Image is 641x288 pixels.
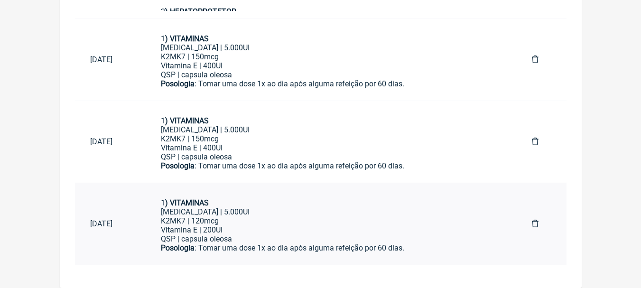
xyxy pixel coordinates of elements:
[161,216,502,234] div: K2MK7 | 120mcg Vitamina E | 200UI
[161,134,502,152] div: K2MK7 | 150mcg Vitamina E | 400UI
[161,79,195,88] strong: Posologia
[161,161,195,170] strong: Posologia
[161,34,502,43] div: 1
[161,43,502,52] div: [MEDICAL_DATA] | 5.000UI
[161,79,502,89] div: : Tomar uma dose 1x ao dia após alguma refeição por 60 dias. ㅤㅤ
[161,7,502,16] div: 2
[165,116,209,125] strong: ) VITAMINAS
[161,116,502,125] div: 1
[165,34,209,43] strong: ) VITAMINAS
[161,243,502,253] div: : Tomar uma dose 1x ao dia após alguma refeição por 60 dias. ㅤㅤ
[75,47,146,72] a: [DATE]
[146,109,517,175] a: 1) VITAMINAS[MEDICAL_DATA] | 5.000UIK2MK7 | 150mcgVitamina E | 400UIQSP | capsula oleosaPosologia...
[165,198,209,207] strong: ) VITAMINAS
[161,198,502,207] div: 1
[161,207,502,216] div: [MEDICAL_DATA] | 5.000UI
[161,152,502,161] div: QSP | capsula oleosa
[161,125,502,134] div: [MEDICAL_DATA] | 5.000UI
[75,212,146,236] a: [DATE]
[161,52,502,70] div: K2MK7 | 150mcg Vitamina E | 400UI
[161,161,502,171] div: : Tomar uma dose 1x ao dia após alguma refeição por 60 dias. ㅤㅤ
[146,27,517,93] a: 1) VITAMINAS[MEDICAL_DATA] | 5.000UIK2MK7 | 150mcgVitamina E | 400UIQSP | capsula oleosaPosologia...
[161,243,195,252] strong: Posologia
[146,191,517,257] a: 1) VITAMINAS[MEDICAL_DATA] | 5.000UIK2MK7 | 120mcgVitamina E | 200UIQSP | capsula oleosaPosologia...
[161,70,502,79] div: QSP | capsula oleosa
[75,130,146,154] a: [DATE]
[161,234,502,243] div: QSP | capsula oleosa
[165,7,236,16] strong: ) HEPATOPROTETOR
